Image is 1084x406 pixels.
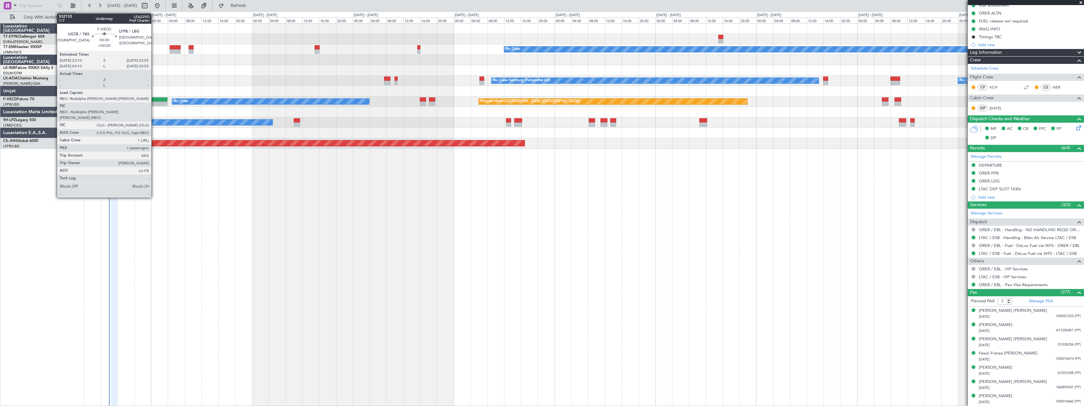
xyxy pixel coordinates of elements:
div: 16:00 [723,17,739,23]
div: 12:00 [706,17,723,23]
span: Pax [970,289,977,296]
div: 00:00 [454,17,470,23]
div: 20:00 [941,17,958,23]
span: 9H-LPZ [3,118,16,122]
div: FUEL release not required [979,18,1028,24]
a: LTAC / ESB - VIP Services [979,274,1026,280]
a: F-HECDFalcon 7X [3,97,34,101]
span: (4/4) [1061,145,1070,151]
div: No Crew Hamburg (Fuhlsbuttel Intl) [493,76,550,85]
div: 04:00 [571,17,588,23]
div: 20:00 [739,17,756,23]
div: No Crew [506,45,520,54]
div: 12:00 [101,17,117,23]
div: Add new [978,194,1081,200]
div: 20:00 [336,17,353,23]
span: DP [991,135,996,141]
div: 04:00 [874,17,891,23]
div: 12:00 [403,17,420,23]
div: DEPARTURE [979,163,1002,168]
div: 04:00 [67,17,84,23]
input: Trip Number [19,1,56,10]
span: [DATE] [979,343,990,348]
span: (3/3) [1061,201,1070,208]
div: 08:00 [487,17,504,23]
span: FFC [1039,126,1046,132]
a: LTAC / ESB - Handling - Bilen Air Service LTAC / ESB [979,235,1076,240]
span: [DATE] [979,314,990,319]
div: ORER ALTN [979,10,1001,16]
div: [DATE] - [DATE] [858,13,882,18]
div: Planned Maint [GEOGRAPHIC_DATA] ([GEOGRAPHIC_DATA]) [480,97,580,106]
a: NER [1053,84,1067,90]
div: [PERSON_NAME] [979,393,1012,399]
span: [DATE] [979,329,990,333]
div: No Crew [174,97,188,106]
a: KCH [990,84,1004,90]
a: Manage PAX [1029,298,1053,304]
div: Add new [978,42,1081,47]
div: 08:00 [891,17,907,23]
div: 16:00 [521,17,538,23]
div: IRAQ INFO [979,26,1000,32]
div: [DATE] - [DATE] [152,13,176,18]
div: [PERSON_NAME] [979,365,1012,371]
span: V00021253 (PP) [1056,314,1081,319]
div: [DATE] - [DATE] [656,13,681,18]
div: 20:00 [134,17,151,23]
div: No Crew [123,118,138,127]
span: Refresh [225,3,252,8]
div: Risk assessment [979,3,1009,8]
span: [DATE] [979,357,990,362]
span: MF [991,126,997,132]
span: AC [1007,126,1013,132]
div: 04:00 [168,17,184,23]
span: [DATE] [979,385,990,390]
div: 20:00 [235,17,252,23]
div: [DATE] - [DATE] [354,13,378,18]
a: LX-INBFalcon 900EX EASy II [3,66,53,70]
span: T7-DYN [3,35,17,39]
div: Fawzi Fransa [PERSON_NAME] [979,350,1038,357]
div: [PERSON_NAME] [979,322,1012,328]
a: [PERSON_NAME]/QSA [3,81,40,86]
div: 04:00 [370,17,386,23]
a: T7-EMIHawker 900XP [3,45,42,49]
span: Services [970,201,986,209]
span: (7/7) [1061,289,1070,295]
div: No Crew [960,76,974,85]
button: Only With Activity [7,12,69,22]
a: ORER / EBL - Fuel - DeLux Fuel via WFS - ORER / EBL [979,243,1080,248]
div: [DATE] - [DATE] [253,13,277,18]
div: 08:00 [689,17,706,23]
div: 00:00 [151,17,168,23]
span: Dispatch Checks and Weather [970,115,1030,123]
div: [DATE] - [DATE] [455,13,479,18]
label: Planned PAX [971,298,995,304]
div: 08:00 [386,17,403,23]
span: T7-EMI [3,45,15,49]
div: 20:00 [538,17,554,23]
span: Dispatch [970,218,987,226]
span: D1030256 (PP) [1058,342,1081,348]
div: 04:00 [672,17,689,23]
a: LFMN/NCE [3,50,22,55]
a: LX-AOACitation Mustang [3,77,48,80]
div: 00:00 [655,17,672,23]
span: [DATE] [979,400,990,404]
div: - [125,102,143,106]
div: 08:00 [185,17,202,23]
button: Refresh [216,1,254,11]
div: 13:34 Z [107,102,125,106]
div: 16:00 [622,17,638,23]
div: 20:00 [437,17,454,23]
div: CP [978,84,988,91]
div: 00:00 [252,17,269,23]
a: LFMD/CEQ [3,123,21,128]
div: 08:00 [588,17,605,23]
a: CS-JHHGlobal 6000 [3,139,38,143]
span: 566859347 (PP) [1057,385,1081,390]
div: ORER PPR [979,170,999,176]
a: LTAC / ESB - Fuel - DeLux Fuel via WFS - LTAC / ESB [979,251,1077,256]
div: Timings TBC [979,34,1002,40]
